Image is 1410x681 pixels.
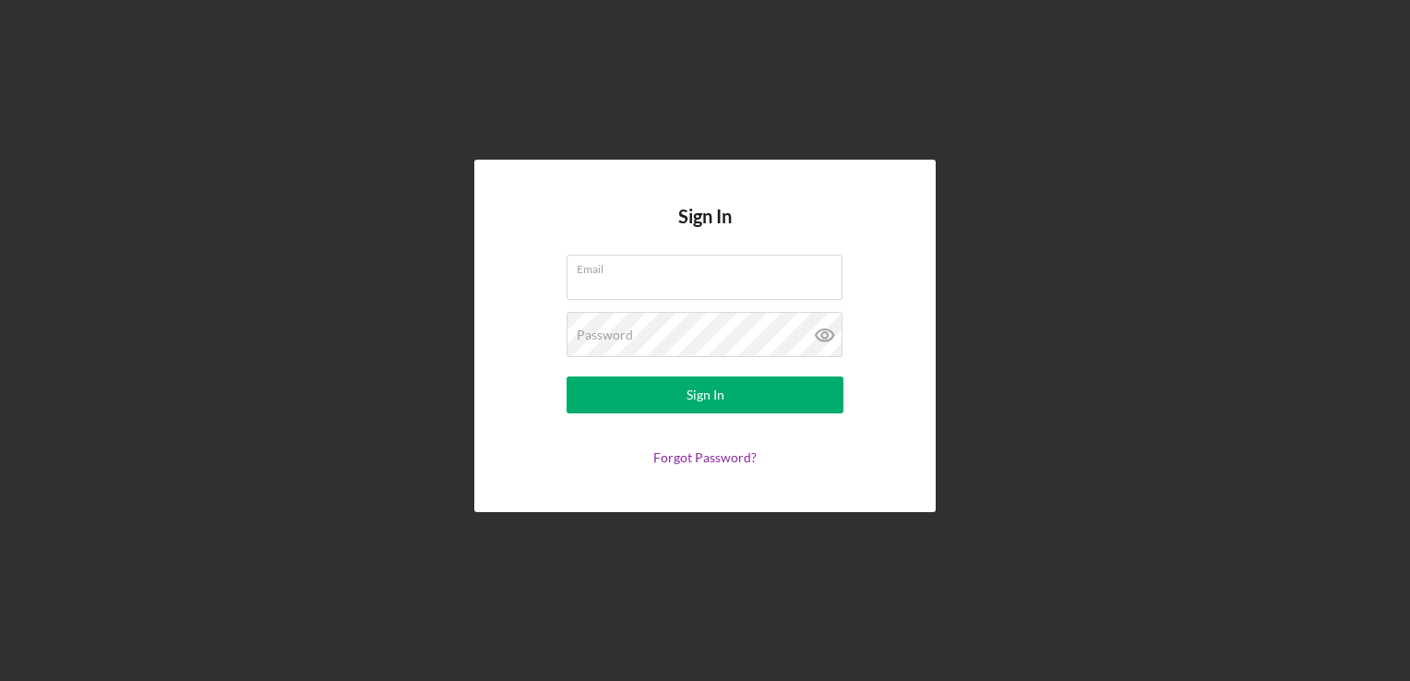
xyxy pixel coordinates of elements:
[577,256,842,276] label: Email
[653,449,757,465] a: Forgot Password?
[687,376,724,413] div: Sign In
[678,206,732,255] h4: Sign In
[567,376,843,413] button: Sign In
[577,328,633,342] label: Password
